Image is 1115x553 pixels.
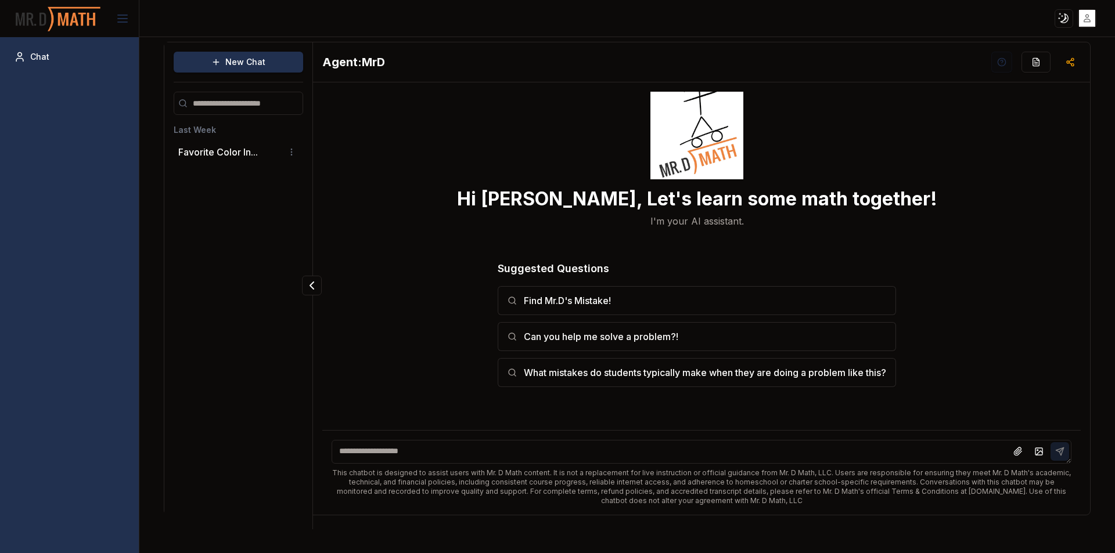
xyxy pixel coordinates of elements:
img: PromptOwl [15,3,102,34]
button: What mistakes do students typically make when they are doing a problem like this? [498,358,896,387]
button: Conversation options [285,145,298,159]
button: Re-Fill Questions [1022,52,1051,73]
img: Welcome Owl [650,66,743,179]
button: Favorite Color In... [178,145,258,159]
button: Help Videos [991,52,1012,73]
button: New Chat [174,52,303,73]
h3: Suggested Questions [498,261,896,277]
p: I'm your AI assistant. [650,214,744,228]
button: Collapse panel [302,276,322,295]
img: placeholder-user.jpg [1079,10,1096,27]
button: Can you help me solve a problem?! [498,322,896,351]
h2: MrD [322,54,385,70]
button: Find Mr.D's Mistake! [498,286,896,315]
span: Chat [30,51,49,63]
h3: Last Week [174,124,303,136]
a: Chat [9,46,130,67]
h3: Hi [PERSON_NAME], Let's learn some math together! [457,189,937,209]
div: This chatbot is designed to assist users with Mr. D Math content. It is not a replacement for liv... [332,468,1071,505]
